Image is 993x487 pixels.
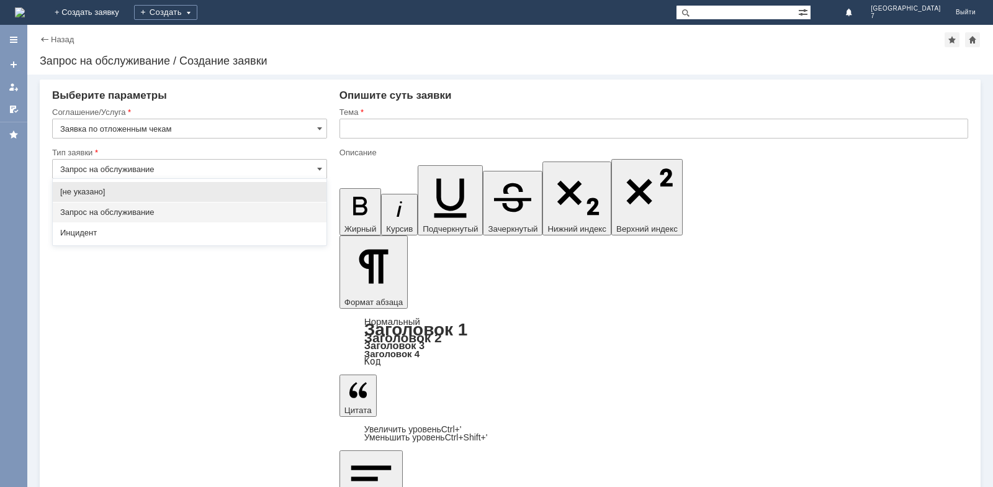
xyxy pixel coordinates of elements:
button: Формат абзаца [339,235,408,309]
a: Заголовок 1 [364,320,468,339]
span: Подчеркнутый [423,224,478,234]
span: Инцидент [60,228,319,238]
span: 7 [871,12,941,20]
div: Цитата [339,426,968,442]
span: Нижний индекс [547,224,606,234]
a: Нормальный [364,316,420,327]
button: Курсив [381,194,418,235]
button: Нижний индекс [542,162,611,235]
span: Ctrl+Shift+' [445,432,488,442]
a: Код [364,356,381,367]
button: Жирный [339,188,382,235]
a: Заголовок 4 [364,348,420,359]
a: Заголовок 3 [364,340,425,351]
span: Расширенный поиск [798,6,811,17]
span: Опишите суть заявки [339,89,452,101]
span: Зачеркнутый [488,224,537,234]
div: Описание [339,148,966,157]
a: Increase [364,424,462,434]
span: Жирный [344,224,377,234]
a: Мои согласования [4,99,24,119]
a: Decrease [364,432,488,442]
a: Назад [51,35,74,44]
span: Запрос на обслуживание [60,207,319,217]
a: Перейти на домашнюю страницу [15,7,25,17]
div: Тема [339,108,966,116]
a: Мои заявки [4,77,24,97]
img: logo [15,7,25,17]
span: [GEOGRAPHIC_DATA] [871,5,941,12]
button: Цитата [339,375,377,417]
span: Верхний индекс [616,224,678,234]
span: Формат абзаца [344,298,403,307]
a: Заголовок 2 [364,330,442,345]
span: Курсив [386,224,413,234]
span: [не указано] [60,187,319,197]
span: Ctrl+' [441,424,462,434]
div: Сделать домашней страницей [965,32,980,47]
button: Верхний индекс [611,159,683,235]
button: Зачеркнутый [483,171,542,235]
div: Создать [134,5,197,20]
div: Формат абзаца [339,317,968,366]
button: Подчеркнутый [418,165,483,235]
div: Тип заявки [52,148,325,157]
div: Запрос на обслуживание / Создание заявки [40,55,981,67]
div: Добавить в избранное [945,32,959,47]
div: Соглашение/Услуга [52,108,325,116]
span: Цитата [344,406,372,415]
a: Создать заявку [4,55,24,75]
span: Выберите параметры [52,89,167,101]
